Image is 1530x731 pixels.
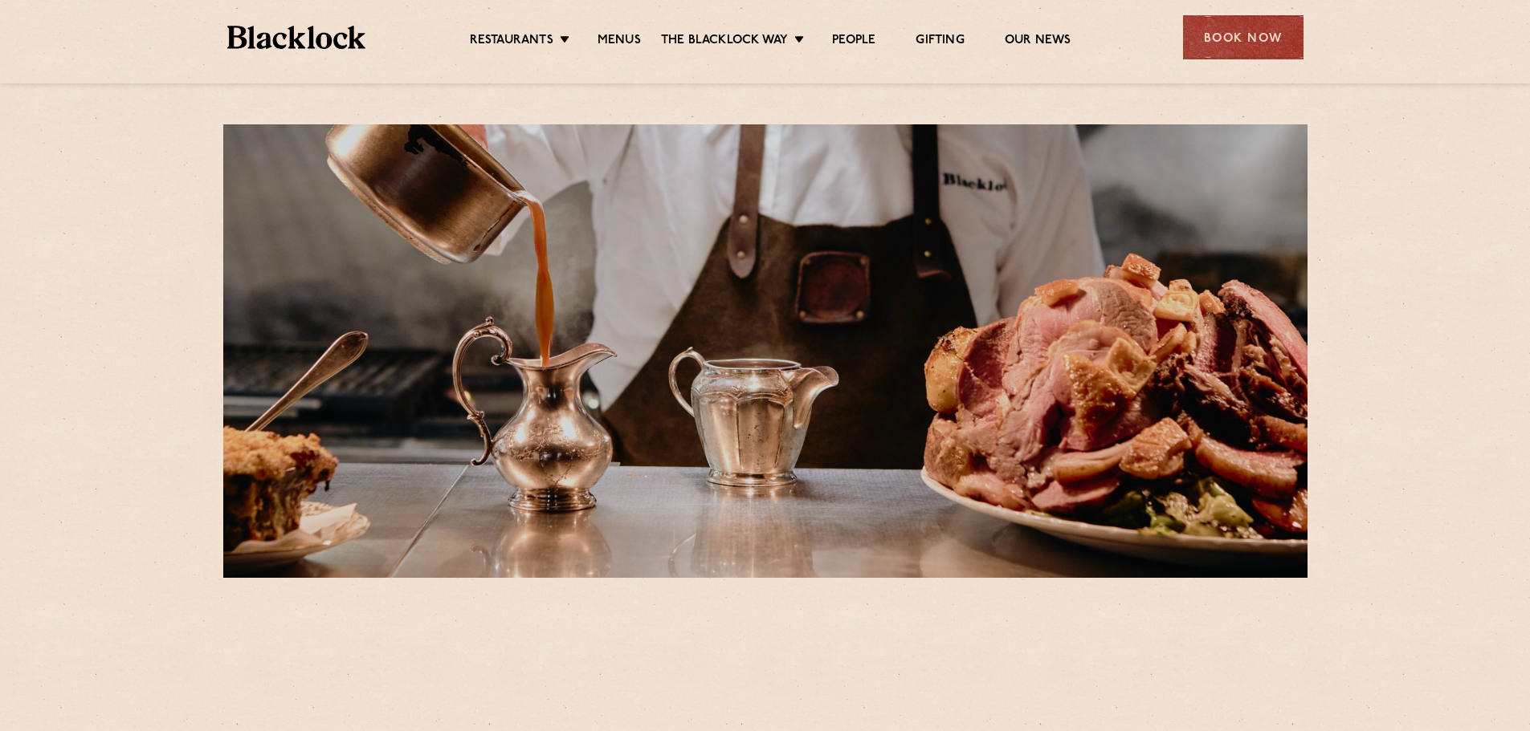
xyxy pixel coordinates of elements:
a: The Blacklock Way [661,33,788,51]
a: Menus [598,33,641,51]
a: Restaurants [470,33,553,51]
a: People [832,33,875,51]
a: Gifting [916,33,964,51]
img: BL_Textured_Logo-footer-cropped.svg [227,26,366,49]
a: Our News [1005,33,1071,51]
div: Book Now [1183,15,1304,59]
